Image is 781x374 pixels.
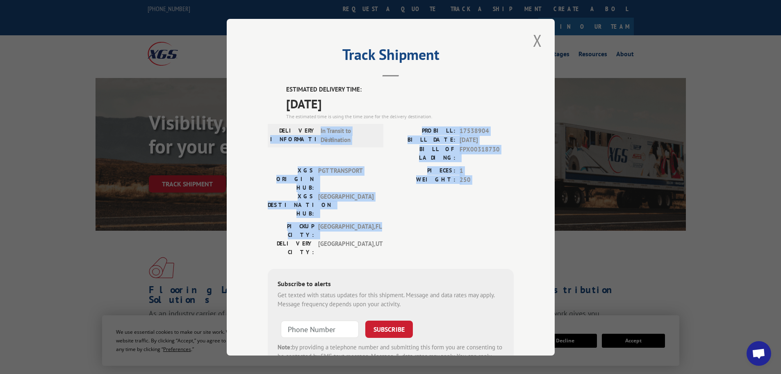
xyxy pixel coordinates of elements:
[460,166,514,175] span: 1
[460,175,514,185] span: 250
[365,320,413,337] button: SUBSCRIBE
[286,94,514,112] span: [DATE]
[391,145,455,162] label: BILL OF LADING:
[270,126,316,145] label: DELIVERY INFORMATION:
[391,166,455,175] label: PIECES:
[531,29,544,52] button: Close modal
[391,135,455,145] label: BILL DATE:
[278,343,292,351] strong: Note:
[391,126,455,135] label: PROBILL:
[460,126,514,135] span: 17538904
[318,192,373,218] span: [GEOGRAPHIC_DATA]
[278,290,504,309] div: Get texted with status updates for this shipment. Message and data rates may apply. Message frequ...
[278,342,504,370] div: by providing a telephone number and submitting this form you are consenting to be contacted by SM...
[268,192,314,218] label: XGS DESTINATION HUB:
[268,49,514,64] h2: Track Shipment
[268,239,314,256] label: DELIVERY CITY:
[318,166,373,192] span: PGT TRANSPORT
[286,85,514,94] label: ESTIMATED DELIVERY TIME:
[321,126,376,145] span: In Transit to Destination
[268,222,314,239] label: PICKUP CITY:
[391,175,455,185] label: WEIGHT:
[460,145,514,162] span: FPX00318730
[460,135,514,145] span: [DATE]
[318,239,373,256] span: [GEOGRAPHIC_DATA] , UT
[286,112,514,120] div: The estimated time is using the time zone for the delivery destination.
[278,278,504,290] div: Subscribe to alerts
[281,320,359,337] input: Phone Number
[268,166,314,192] label: XGS ORIGIN HUB:
[318,222,373,239] span: [GEOGRAPHIC_DATA] , FL
[747,341,771,366] a: Open chat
